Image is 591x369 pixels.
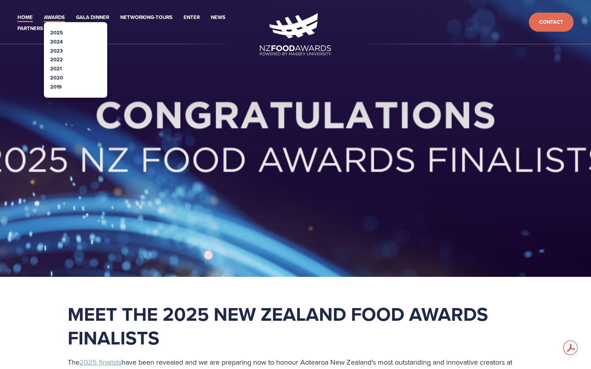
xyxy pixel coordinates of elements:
a: 2019 [50,83,62,91]
a: Awards [44,13,65,22]
a: Enter [184,13,200,22]
strong: Meet the 2025 New Zealand Food Awards Finalists [68,300,493,352]
a: 2020 [50,74,63,81]
a: 2025 finalists [80,357,121,367]
a: Contact [529,13,574,32]
a: 2023 [50,47,63,55]
a: News [211,13,225,22]
a: 2025 [50,29,63,36]
a: Home [17,13,33,22]
a: Gala Dinner [76,13,109,22]
a: Networking-Tours [120,13,172,22]
a: 2022 [50,56,63,63]
a: Partners [17,24,43,33]
a: 2024 [50,38,63,45]
a: 2021 [50,65,62,72]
